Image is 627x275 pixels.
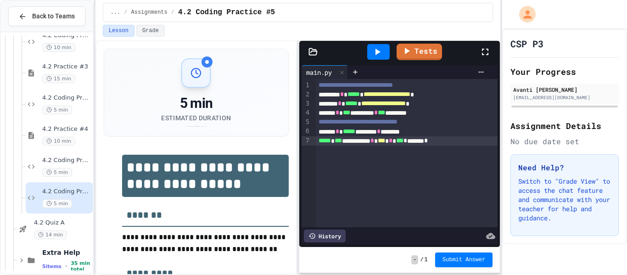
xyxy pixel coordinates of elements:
div: 2 [302,90,311,99]
div: Estimated Duration [161,113,231,123]
div: 5 min [161,95,231,112]
span: / [124,9,127,16]
div: 1 [302,81,311,90]
div: My Account [509,4,538,25]
span: Submit Answer [442,256,486,264]
span: 5 min [42,106,72,114]
span: 15 min [42,74,75,83]
span: 4.2 Coding Practice #5 [42,188,91,196]
span: 5 min [42,168,72,177]
span: 4.2 Coding Practice #2 [42,32,91,39]
h2: Assignment Details [510,119,619,132]
div: 3 [302,99,311,108]
div: 6 [302,127,311,136]
span: 10 min [42,43,75,52]
div: main.py [302,65,348,79]
span: 5 min [42,199,72,208]
a: Tests [397,44,442,60]
div: main.py [302,67,336,77]
div: History [304,230,346,242]
span: 14 min [34,230,67,239]
span: - [411,255,418,264]
button: Lesson [103,25,134,37]
span: 1 [425,256,428,264]
span: 10 min [42,137,75,146]
span: 4.2 Practice #4 [42,125,91,133]
button: Grade [136,25,165,37]
button: Back to Teams [8,6,85,26]
span: / [420,256,423,264]
span: Extra Help [42,248,91,257]
span: 4.2 Coding Practice #5 [178,7,275,18]
div: 5 [302,118,311,127]
span: • [65,263,67,270]
div: Avanti [PERSON_NAME] [513,85,616,94]
h3: Need Help? [518,162,611,173]
span: 4.2 Coding Practice #4 [42,157,91,164]
span: / [171,9,174,16]
span: 4.2 Practice #3 [42,63,91,71]
span: ... [111,9,121,16]
div: 7 [302,136,311,146]
span: Assignments [131,9,168,16]
h1: CSP P3 [510,37,543,50]
span: Back to Teams [32,11,75,21]
button: Submit Answer [435,253,493,267]
div: No due date set [510,136,619,147]
span: 35 min total [71,260,91,272]
p: Switch to "Grade View" to access the chat feature and communicate with your teacher for help and ... [518,177,611,223]
h2: Your Progress [510,65,619,78]
div: 4 [302,108,311,118]
span: 4.2 Quiz A [34,219,91,227]
div: [EMAIL_ADDRESS][DOMAIN_NAME] [513,94,616,101]
span: 5 items [42,264,62,269]
span: 4.2 Coding Practice #3 [42,94,91,102]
